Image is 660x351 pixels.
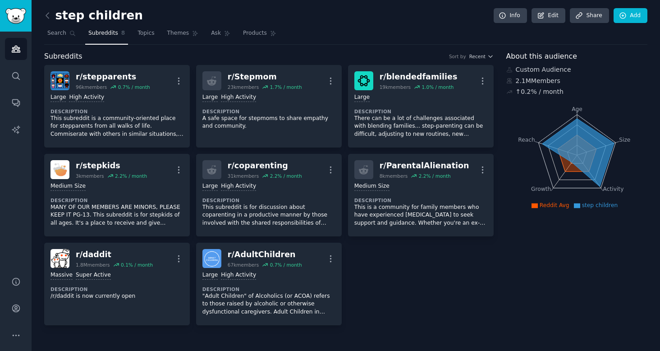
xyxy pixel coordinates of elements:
[582,202,618,208] span: step children
[469,53,486,60] span: Recent
[354,115,487,139] p: There can be a lot of challenges associated with blending families... step-parenting can be diffi...
[619,136,630,143] tspan: Size
[115,173,147,179] div: 2.2 % / month
[76,71,150,83] div: r/ stepparents
[380,173,408,179] div: 8k members
[44,65,190,148] a: stepparentsr/stepparents96kmembers0.7% / monthLargeHigh ActivityDescriptionThis subreddit is a co...
[540,202,569,208] span: Reddit Avg
[76,160,147,171] div: r/ stepkids
[50,249,69,268] img: daddit
[516,87,564,97] div: ↑ 0.2 % / month
[202,93,218,102] div: Large
[348,65,494,148] a: blendedfamiliesr/blendedfamilies19kmembers1.0% / monthLargeDescriptionThere can be a lot of chall...
[44,26,79,45] a: Search
[270,173,302,179] div: 2.2 % / month
[240,26,280,45] a: Products
[50,93,66,102] div: Large
[380,84,411,90] div: 19k members
[494,8,527,23] a: Info
[228,262,259,268] div: 67k members
[614,8,647,23] a: Add
[202,292,335,316] p: "Adult Children" of Alcoholics (or ACOA) refers to those raised by alcoholic or otherwise dysfunc...
[570,8,609,23] a: Share
[50,160,69,179] img: stepkids
[50,71,69,90] img: stepparents
[228,173,259,179] div: 31k members
[603,186,623,192] tspan: Activity
[354,71,373,90] img: blendedfamilies
[354,93,370,102] div: Large
[208,26,234,45] a: Ask
[50,271,73,280] div: Massive
[572,106,582,112] tspan: Age
[228,71,302,83] div: r/ Stepmom
[88,29,118,37] span: Subreddits
[202,197,335,203] dt: Description
[243,29,267,37] span: Products
[380,160,469,171] div: r/ ParentalAlienation
[228,84,259,90] div: 23k members
[121,29,125,37] span: 8
[270,84,302,90] div: 1.7 % / month
[419,173,451,179] div: 2.2 % / month
[44,243,190,325] a: dadditr/daddit1.8Mmembers0.1% / monthMassiveSuper ActiveDescription/r/daddit is now currently open
[121,262,153,268] div: 0.1 % / month
[76,84,107,90] div: 96k members
[196,243,342,325] a: AdultChildrenr/AdultChildren67kmembers0.7% / monthLargeHigh ActivityDescription"Adult Children" o...
[531,186,551,192] tspan: Growth
[354,203,487,227] p: This is a community for family members who have experienced [MEDICAL_DATA] to seek support and gu...
[167,29,189,37] span: Themes
[202,271,218,280] div: Large
[137,29,154,37] span: Topics
[449,53,466,60] div: Sort by
[50,197,183,203] dt: Description
[69,93,104,102] div: High Activity
[228,249,302,260] div: r/ AdultChildren
[44,51,82,62] span: Subreddits
[44,9,143,23] h2: step children
[118,84,150,90] div: 0.7 % / month
[76,173,104,179] div: 3k members
[44,154,190,236] a: stepkidsr/stepkids3kmembers2.2% / monthMedium SizeDescriptionMANY OF OUR MEMBERS ARE MINORS, PLEA...
[76,271,111,280] div: Super Active
[221,182,256,191] div: High Activity
[354,182,390,191] div: Medium Size
[5,8,26,24] img: GummySearch logo
[354,108,487,115] dt: Description
[532,8,565,23] a: Edit
[196,154,342,236] a: r/coparenting31kmembers2.2% / monthLargeHigh ActivityDescriptionThis subreddit is for discussion ...
[469,53,494,60] button: Recent
[270,262,302,268] div: 0.7 % / month
[221,93,256,102] div: High Activity
[221,271,256,280] div: High Activity
[202,286,335,292] dt: Description
[50,203,183,227] p: MANY OF OUR MEMBERS ARE MINORS, PLEASE KEEP IT PG-13. This subreddit is for stepkids of all ages....
[380,71,458,83] div: r/ blendedfamilies
[348,154,494,236] a: r/ParentalAlienation8kmembers2.2% / monthMedium SizeDescriptionThis is a community for family mem...
[506,76,648,86] div: 2.1M Members
[202,249,221,268] img: AdultChildren
[47,29,66,37] span: Search
[202,203,335,227] p: This subreddit is for discussion about coparenting in a productive manner by those involved with ...
[202,108,335,115] dt: Description
[50,292,183,300] p: /r/daddit is now currently open
[202,115,335,130] p: A safe space for stepmoms to share empathy and community.
[134,26,157,45] a: Topics
[164,26,202,45] a: Themes
[196,65,342,148] a: r/Stepmom23kmembers1.7% / monthLargeHigh ActivityDescriptionA safe space for stepmoms to share em...
[50,108,183,115] dt: Description
[202,182,218,191] div: Large
[76,262,110,268] div: 1.8M members
[211,29,221,37] span: Ask
[228,160,302,171] div: r/ coparenting
[506,65,648,74] div: Custom Audience
[354,197,487,203] dt: Description
[50,115,183,139] p: This subreddit is a community-oriented place for stepparents from all walks of life. Commiserate ...
[50,182,86,191] div: Medium Size
[518,136,535,143] tspan: Reach
[85,26,128,45] a: Subreddits8
[76,249,153,260] div: r/ daddit
[422,84,454,90] div: 1.0 % / month
[50,286,183,292] dt: Description
[506,51,577,62] span: About this audience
